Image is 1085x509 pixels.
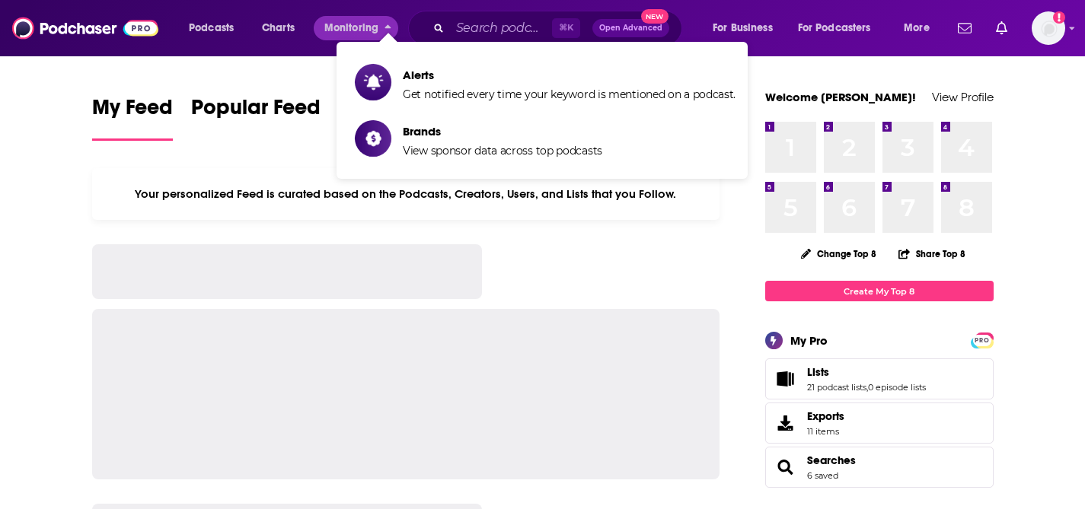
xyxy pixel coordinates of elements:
a: 0 episode lists [868,382,926,393]
span: Alerts [403,68,736,82]
span: Exports [771,412,801,434]
button: open menu [893,16,949,40]
span: For Podcasters [798,17,871,39]
button: Open AdvancedNew [592,19,669,37]
span: Open Advanced [599,24,662,32]
a: Charts [252,16,304,40]
a: 21 podcast lists [807,382,866,393]
span: Popular Feed [191,94,321,129]
span: 11 items [807,426,844,437]
a: My Feed [92,94,173,141]
a: View Profile [932,90,994,104]
span: Lists [765,358,994,399]
button: open menu [788,16,893,40]
a: Searches [771,457,801,478]
input: Search podcasts, credits, & more... [450,16,552,40]
a: Exports [765,402,994,444]
span: Charts [262,17,295,39]
a: Welcome [PERSON_NAME]! [765,90,916,104]
span: , [866,382,868,393]
button: close menu [314,16,398,40]
a: Show notifications dropdown [952,15,978,41]
a: PRO [973,334,991,345]
a: Show notifications dropdown [990,15,1013,41]
span: More [904,17,930,39]
span: Exports [807,409,844,423]
button: Share Top 8 [898,239,966,269]
button: Change Top 8 [792,244,886,263]
a: Searches [807,453,856,467]
div: Your personalized Feed is curated based on the Podcasts, Creators, Users, and Lists that you Follow. [92,168,720,220]
span: PRO [973,335,991,346]
span: ⌘ K [552,18,580,38]
button: open menu [178,16,254,40]
img: Podchaser - Follow, Share and Rate Podcasts [12,14,158,43]
div: Search podcasts, credits, & more... [423,11,697,46]
span: Logged in as megcassidy [1032,11,1065,45]
a: Lists [807,365,926,379]
button: Show profile menu [1032,11,1065,45]
a: Create My Top 8 [765,281,994,301]
a: Popular Feed [191,94,321,141]
div: My Pro [790,333,828,348]
button: open menu [702,16,792,40]
span: Get notified every time your keyword is mentioned on a podcast. [403,87,736,101]
span: Lists [807,365,829,379]
a: 6 saved [807,470,838,481]
a: Lists [771,368,801,390]
span: View sponsor data across top podcasts [403,144,602,157]
svg: Add a profile image [1053,11,1065,24]
span: My Feed [92,94,173,129]
span: For Business [713,17,773,39]
span: Podcasts [189,17,234,39]
img: User Profile [1032,11,1065,45]
span: Brands [403,124,602,138]
span: Searches [765,447,994,488]
span: New [641,9,669,24]
span: Monitoring [324,17,378,39]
